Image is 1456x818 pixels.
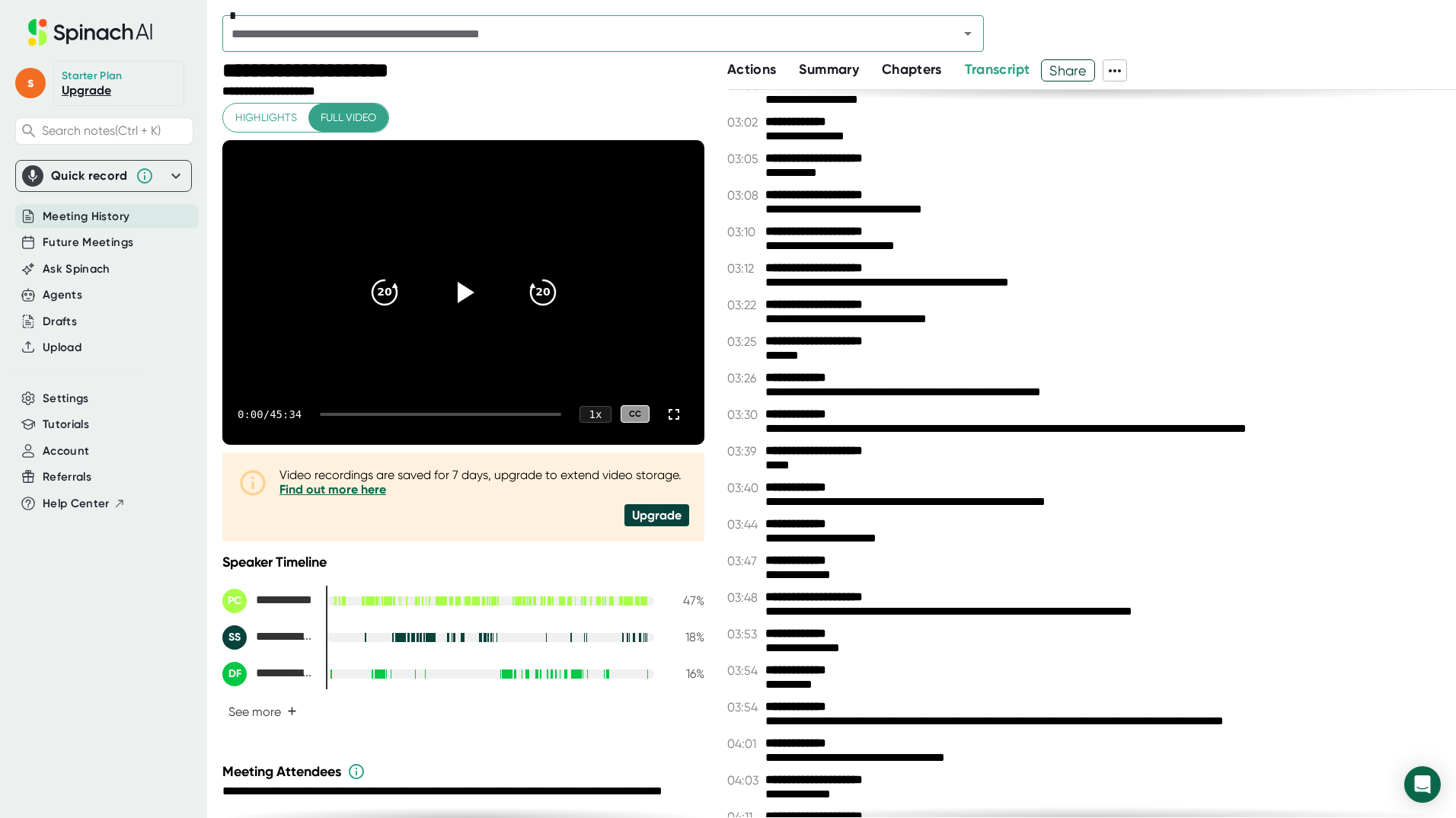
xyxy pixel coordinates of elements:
[43,495,110,513] span: Help Center
[727,152,762,166] span: 03:05
[238,408,302,420] div: 0:00 / 45:34
[279,482,386,497] a: Find out more here
[222,589,314,613] div: Peter Custer
[222,698,303,725] button: See more+
[1042,57,1094,84] span: Share
[727,517,762,532] span: 03:44
[43,313,77,331] button: Drafts
[222,589,247,613] div: PC
[882,61,942,78] span: Chapters
[965,59,1030,80] button: Transcript
[727,481,762,495] span: 03:40
[43,390,89,407] button: Settings
[308,104,388,132] button: Full video
[223,104,309,132] button: Highlights
[580,406,611,423] div: 1 x
[321,108,376,127] span: Full video
[727,371,762,385] span: 03:26
[222,662,314,686] div: Dmitry Feldman
[43,443,89,460] button: Account
[727,663,762,678] span: 03:54
[43,339,81,356] button: Upload
[43,208,129,225] button: Meeting History
[727,700,762,714] span: 03:54
[727,590,762,605] span: 03:48
[799,61,858,78] span: Summary
[666,593,704,608] div: 47 %
[727,115,762,129] span: 03:02
[727,334,762,349] span: 03:25
[727,59,776,80] button: Actions
[727,737,762,751] span: 04:01
[727,225,762,239] span: 03:10
[22,161,185,191] div: Quick record
[727,61,776,78] span: Actions
[222,762,708,781] div: Meeting Attendees
[15,68,46,98] span: s
[62,69,123,83] div: Starter Plan
[727,444,762,459] span: 03:39
[43,495,126,513] button: Help Center
[43,416,89,433] button: Tutorials
[1404,766,1441,803] div: Open Intercom Messenger
[882,59,942,80] button: Chapters
[222,554,704,570] div: Speaker Timeline
[666,666,704,681] div: 16 %
[727,627,762,641] span: 03:53
[51,168,128,184] div: Quick record
[62,83,111,97] a: Upgrade
[1041,59,1095,81] button: Share
[43,260,110,278] button: Ask Spinach
[727,554,762,568] span: 03:47
[727,261,762,276] span: 03:12
[287,705,297,717] span: +
[621,405,650,423] div: CC
[666,630,704,644] div: 18 %
[727,188,762,203] span: 03:08
[43,286,82,304] button: Agents
[235,108,297,127] span: Highlights
[624,504,689,526] div: Upgrade
[222,625,314,650] div: Sarabjit Singh
[43,234,133,251] button: Future Meetings
[43,468,91,486] button: Referrals
[727,298,762,312] span: 03:22
[965,61,1030,78] span: Transcript
[957,23,979,44] button: Open
[799,59,858,80] button: Summary
[222,662,247,686] div: DF
[279,468,689,497] div: Video recordings are saved for 7 days, upgrade to extend video storage.
[42,123,161,138] span: Search notes (Ctrl + K)
[727,773,762,788] span: 04:03
[222,625,247,650] div: SS
[727,407,762,422] span: 03:30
